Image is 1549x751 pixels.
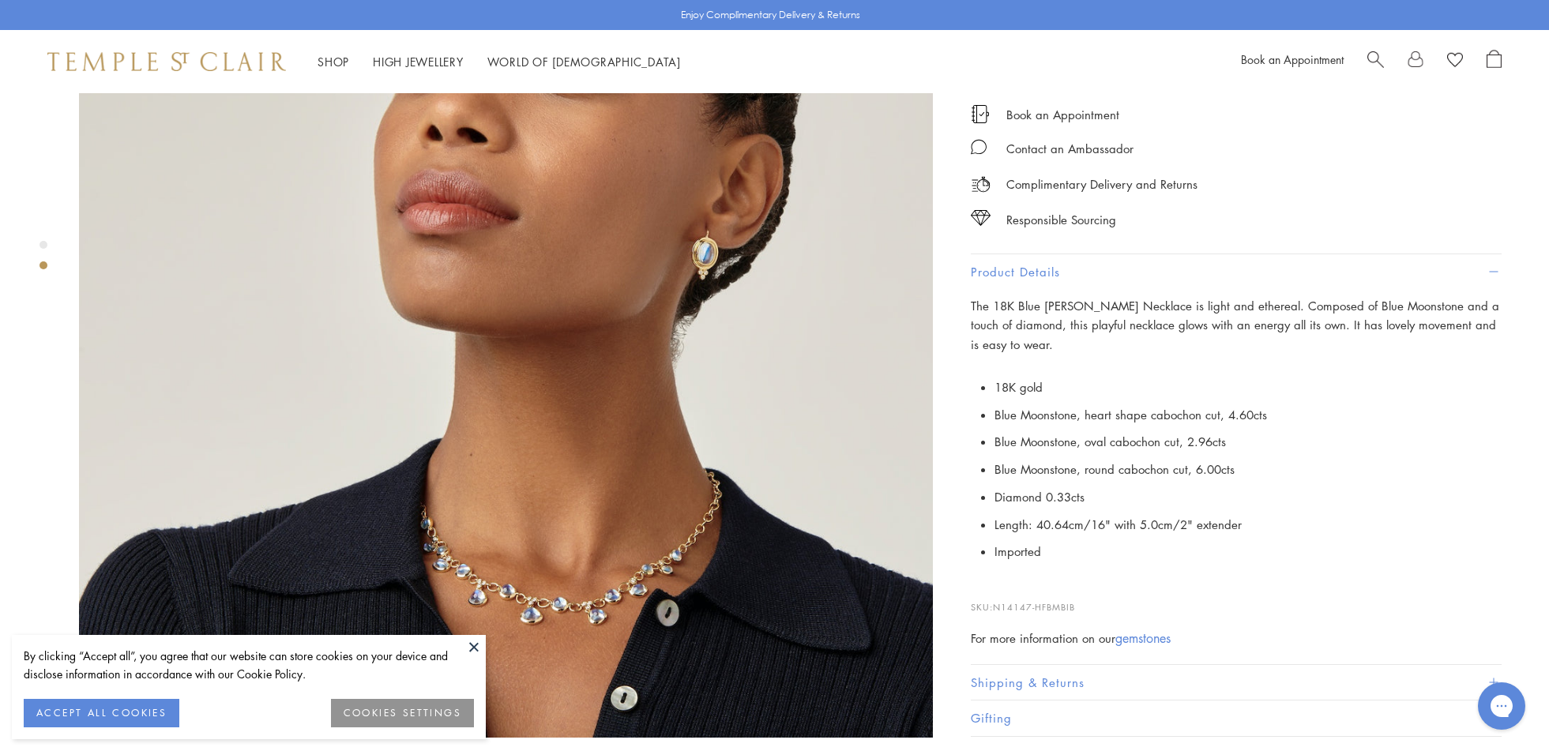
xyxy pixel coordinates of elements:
a: Book an Appointment [1006,106,1119,123]
p: Complimentary Delivery and Returns [1006,175,1197,195]
div: Responsible Sourcing [1006,211,1116,231]
button: Shipping & Returns [971,665,1502,700]
div: Product gallery navigation [39,237,47,282]
button: COOKIES SETTINGS [331,699,474,727]
img: MessageIcon-01_2.svg [971,140,987,156]
p: Enjoy Complimentary Delivery & Returns [681,7,860,23]
img: icon_appointment.svg [971,106,990,124]
div: For more information on our [971,629,1502,648]
span: Diamond 0.33cts [994,489,1085,505]
img: Temple St. Clair [47,52,286,71]
span: 18K gold [994,379,1043,395]
span: Blue Moonstone, oval cabochon cut, 2.96cts [994,434,1226,450]
a: World of [DEMOGRAPHIC_DATA]World of [DEMOGRAPHIC_DATA] [487,54,681,69]
button: Gifting [971,701,1502,737]
a: View Wishlist [1447,50,1463,73]
span: Blue Moonstone, round cabochon cut, 6.00cts [994,462,1235,478]
span: Imported [994,544,1041,560]
a: Open Shopping Bag [1487,50,1502,73]
nav: Main navigation [318,52,681,72]
p: SKU: [971,585,1502,615]
img: icon_delivery.svg [971,175,991,195]
button: ACCEPT ALL COOKIES [24,699,179,727]
a: gemstones [1115,629,1171,647]
a: High JewelleryHigh Jewellery [373,54,464,69]
a: Book an Appointment [1241,51,1344,67]
a: ShopShop [318,54,349,69]
span: The 18K Blue [PERSON_NAME] Necklace is light and ethereal. Composed of Blue Moonstone and a touch... [971,298,1499,353]
img: icon_sourcing.svg [971,211,991,227]
span: Blue Moonstone, heart shape cabochon cut, 4.60cts [994,407,1267,422]
a: Search [1367,50,1384,73]
iframe: Gorgias live chat messenger [1470,677,1533,735]
li: Length: 40.64cm/16" with 5.0cm/2" extender [994,511,1502,539]
span: N14147-HFBMBIB [993,602,1075,614]
button: Product Details [971,254,1502,290]
div: By clicking “Accept all”, you agree that our website can store cookies on your device and disclos... [24,647,474,683]
div: Contact an Ambassador [1006,140,1134,160]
